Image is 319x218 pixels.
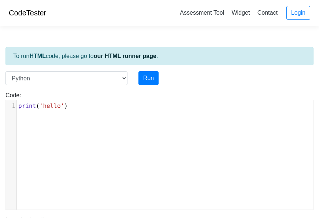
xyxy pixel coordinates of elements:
[29,53,45,59] strong: HTML
[40,102,64,109] span: 'hello'
[286,6,310,20] a: Login
[18,102,68,109] span: ( )
[229,7,253,19] a: Widget
[9,9,46,17] a: CodeTester
[18,102,36,109] span: print
[177,7,227,19] a: Assessment Tool
[94,53,156,59] a: our HTML runner page
[5,47,314,65] div: To run code, please go to .
[255,7,281,19] a: Contact
[6,102,16,110] div: 1
[138,71,159,85] button: Run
